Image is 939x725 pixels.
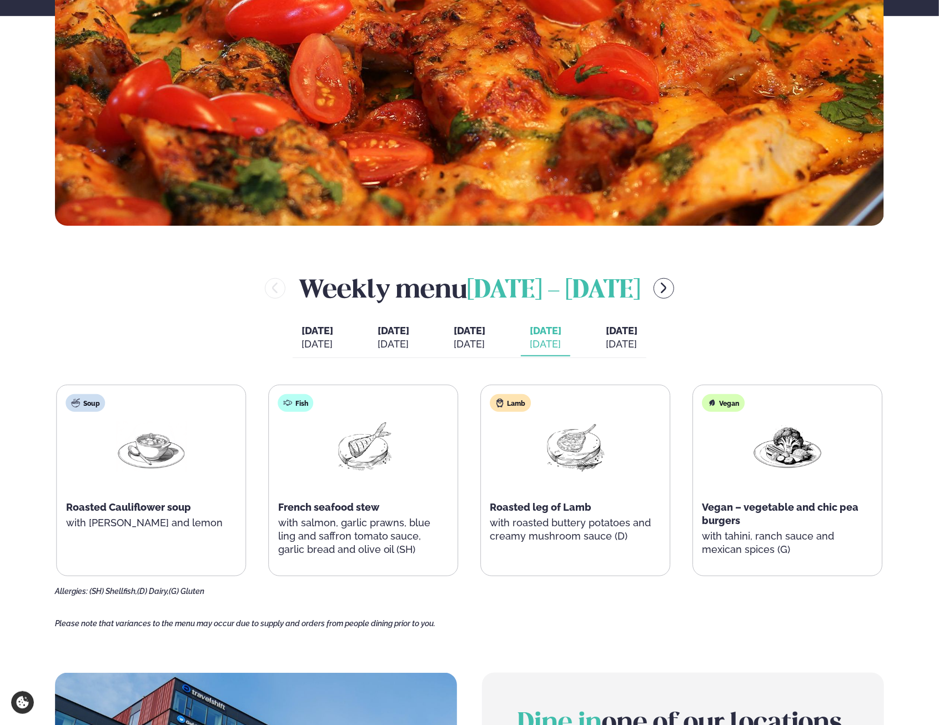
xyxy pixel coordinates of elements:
[702,501,859,526] span: Vegan – vegetable and chic pea burgers
[299,270,640,306] h2: Weekly menu
[137,587,169,596] span: (D) Dairy,
[445,320,494,356] button: [DATE] [DATE]
[66,516,237,530] p: with [PERSON_NAME] and lemon
[654,278,674,299] button: menu-btn-right
[540,421,611,472] img: Lamb-Meat.png
[490,394,531,412] div: Lamb
[521,320,570,356] button: [DATE] [DATE]
[467,279,640,303] span: [DATE] - [DATE]
[496,399,505,407] img: Lamb.svg
[606,325,637,336] span: [DATE]
[597,320,646,356] button: [DATE] [DATE]
[328,421,399,472] img: Fish.png
[293,320,342,356] button: [DATE] [DATE]
[66,501,191,513] span: Roasted Cauliflower soup
[454,338,485,351] div: [DATE]
[378,338,409,351] div: [DATE]
[55,619,435,628] span: Please note that variances to the menu may occur due to supply and orders from people dining prio...
[278,501,379,513] span: French seafood stew
[265,278,285,299] button: menu-btn-left
[702,394,745,412] div: Vegan
[169,587,204,596] span: (G) Gluten
[606,338,637,351] div: [DATE]
[752,421,823,472] img: Vegan.png
[708,399,717,407] img: Vegan.svg
[278,516,449,556] p: with salmon, garlic prawns, blue ling and saffron tomato sauce, garlic bread and olive oil (SH)
[284,399,293,407] img: fish.svg
[55,587,88,596] span: Allergies:
[530,338,561,351] div: [DATE]
[490,501,592,513] span: Roasted leg of Lamb
[11,691,34,714] a: Cookie settings
[116,421,187,472] img: Soup.png
[702,530,873,556] p: with tahini, ranch sauce and mexican spices (G)
[530,324,561,338] span: [DATE]
[302,338,333,351] div: [DATE]
[278,394,314,412] div: Fish
[72,399,81,407] img: soup.svg
[369,320,418,356] button: [DATE] [DATE]
[302,325,333,336] span: [DATE]
[378,325,409,336] span: [DATE]
[66,394,106,412] div: Soup
[490,516,661,543] p: with roasted buttery potatoes and creamy mushroom sauce (D)
[454,325,485,336] span: [DATE]
[89,587,137,596] span: (SH) Shellfish,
